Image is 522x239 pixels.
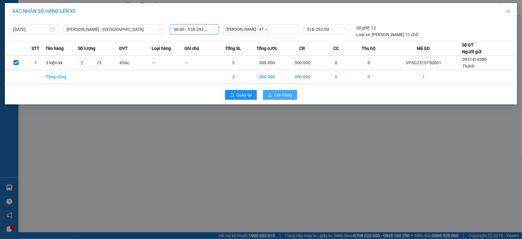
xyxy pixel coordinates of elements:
[152,45,171,52] span: Loại hàng
[26,56,46,70] td: 1
[385,70,462,84] td: 1
[462,57,487,62] span: 0931414386
[268,93,272,98] span: upload
[362,45,376,52] span: Thu hộ
[78,56,119,70] td: / 3
[285,70,320,84] td: 300.000
[333,45,339,52] span: CC
[250,70,285,84] td: 300.000
[353,56,385,70] td: 0
[217,56,250,70] td: 3
[119,45,128,52] span: ĐVT
[285,56,320,70] td: 300.000
[67,25,161,34] span: Hồ Chí Minh - Cần Thơ
[320,56,353,70] td: 0
[174,25,215,34] span: 06:00 - 51B-292.04
[356,31,371,38] span: Loại xe:
[119,56,152,70] td: Khác
[265,28,268,31] span: close
[299,45,305,52] span: CR
[257,45,277,52] span: Tổng cước
[152,56,184,70] td: ---
[353,70,385,84] td: 0
[462,42,482,55] div: Số ĐT Người gửi
[184,45,199,52] span: Ghi chú
[13,26,49,33] input: 15/10/2025
[417,45,430,52] span: Mã GD
[12,8,76,14] span: XÁC NHẬN SỐ HÀNG LÊN XE
[158,28,162,31] span: down
[46,45,64,52] span: Tên hàng
[46,70,78,84] td: Tổng cộng
[230,93,234,98] span: rollback
[237,91,252,98] span: Quay lại
[225,26,269,33] span: [PERSON_NAME] - XT
[307,25,348,34] span: 51B-292.04
[217,70,250,84] td: 3
[356,31,418,38] div: [PERSON_NAME] 11 chỗ
[356,24,370,31] span: Số ghế:
[184,56,217,70] td: ---
[320,70,353,84] td: 0
[250,56,285,70] td: 300.000
[275,91,292,98] span: Lên hàng
[225,90,257,100] button: rollbackQuay lại
[78,45,96,52] span: Số lượng
[225,45,241,52] span: Tổng SL
[46,56,78,70] td: 3 kiện kk
[462,64,475,69] span: Thành
[500,3,517,20] button: Close
[385,56,462,70] td: VPSG2510150001
[356,24,376,31] div: 12
[506,9,511,14] span: close
[263,90,297,100] button: uploadLên hàng
[31,45,39,52] span: STT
